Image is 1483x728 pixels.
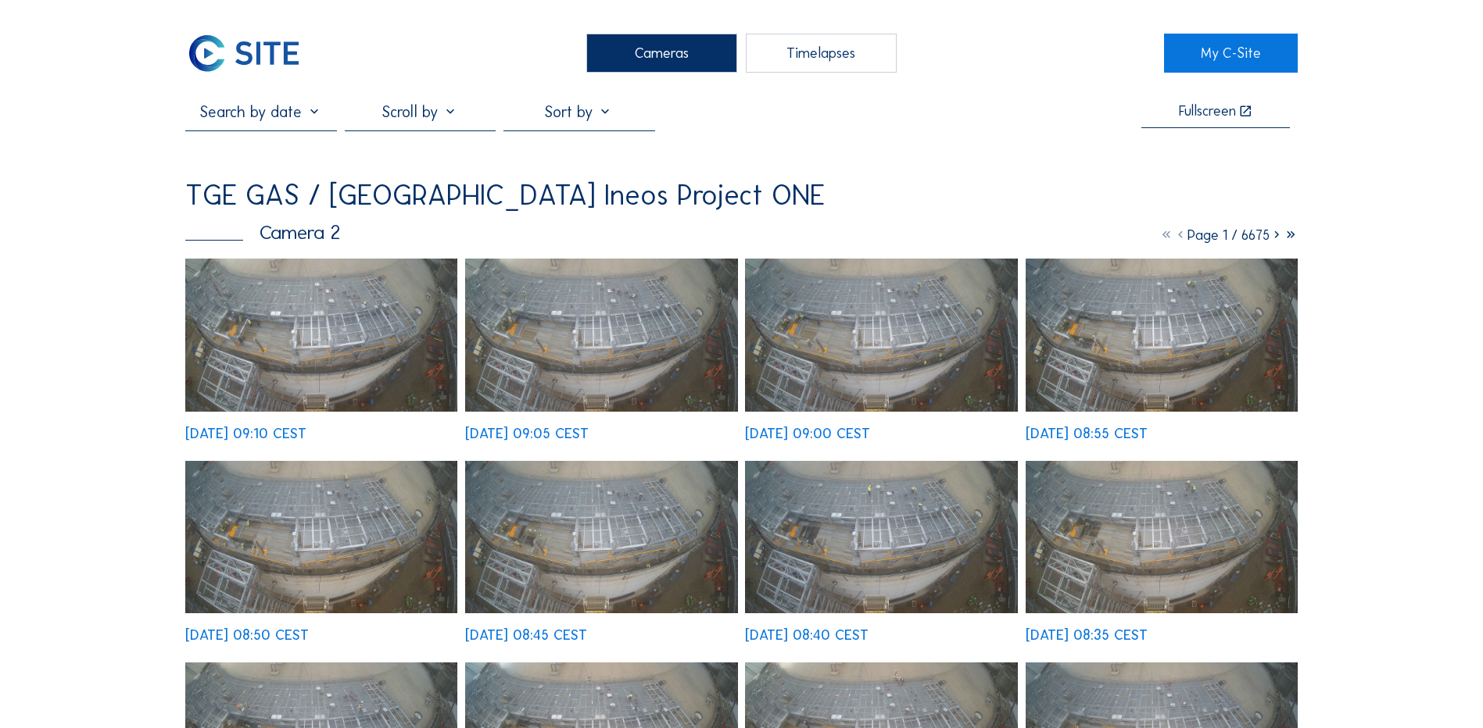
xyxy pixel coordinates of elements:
img: image_53764068 [185,259,457,412]
div: TGE GAS / [GEOGRAPHIC_DATA] Ineos Project ONE [185,181,825,209]
img: image_53763098 [1026,461,1298,614]
a: My C-Site [1164,34,1298,73]
div: [DATE] 08:35 CEST [1026,628,1148,642]
img: image_53763987 [465,259,737,412]
img: image_53763734 [1026,259,1298,412]
img: image_53763359 [465,461,737,614]
div: Timelapses [746,34,897,73]
div: Fullscreen [1179,104,1236,119]
div: [DATE] 08:45 CEST [465,628,587,642]
span: Page 1 / 6675 [1187,227,1270,244]
div: [DATE] 08:50 CEST [185,628,309,642]
a: C-SITE Logo [185,34,319,73]
div: [DATE] 09:00 CEST [745,426,870,441]
div: [DATE] 09:05 CEST [465,426,589,441]
div: [DATE] 08:55 CEST [1026,426,1148,441]
div: Camera 2 [185,223,340,242]
img: image_53763275 [745,461,1017,614]
div: [DATE] 09:10 CEST [185,426,306,441]
div: Cameras [586,34,737,73]
input: Search by date 󰅀 [185,102,336,121]
div: [DATE] 08:40 CEST [745,628,869,642]
img: C-SITE Logo [185,34,302,73]
img: image_53763535 [185,461,457,614]
img: image_53763820 [745,259,1017,412]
